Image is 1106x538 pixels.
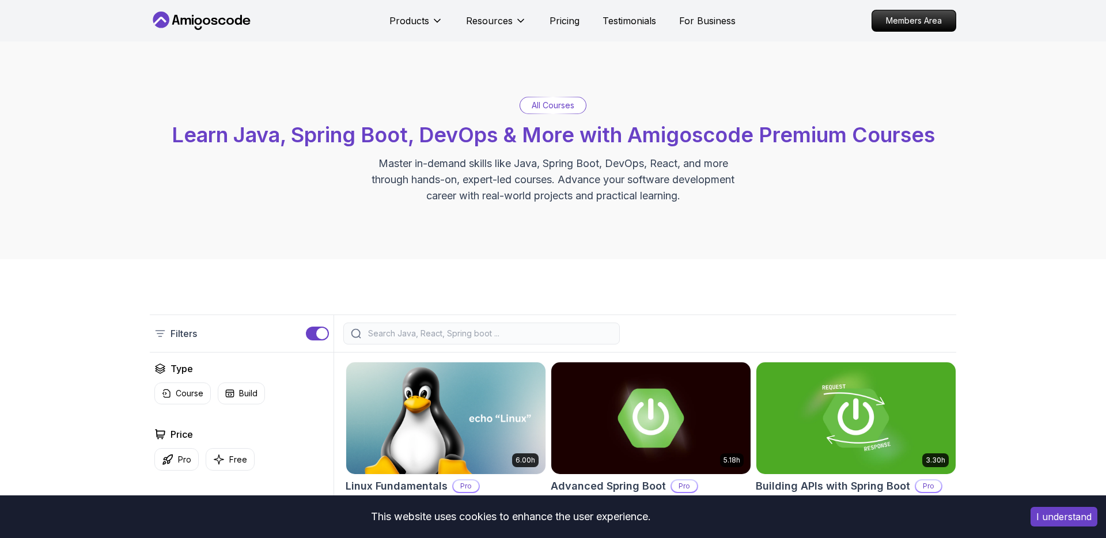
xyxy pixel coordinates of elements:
[206,448,255,471] button: Free
[359,156,747,204] p: Master in-demand skills like Java, Spring Boot, DevOps, React, and more through hands-on, expert-...
[453,480,479,492] p: Pro
[1031,507,1097,526] button: Accept cookies
[154,448,199,471] button: Pro
[173,494,218,507] h2: Instructors
[346,362,546,474] img: Linux Fundamentals card
[389,14,429,28] p: Products
[171,362,193,376] h2: Type
[872,10,956,31] p: Members Area
[172,122,935,147] span: Learn Java, Spring Boot, DevOps & More with Amigoscode Premium Courses
[603,14,656,28] a: Testimonials
[176,388,203,399] p: Course
[724,456,740,465] p: 5.18h
[466,14,513,28] p: Resources
[550,14,579,28] a: Pricing
[171,327,197,340] p: Filters
[551,478,666,494] h2: Advanced Spring Boot
[756,362,956,532] a: Building APIs with Spring Boot card3.30hBuilding APIs with Spring BootProLearn to build robust, s...
[154,382,211,404] button: Course
[171,427,193,441] h2: Price
[672,480,697,492] p: Pro
[346,478,448,494] h2: Linux Fundamentals
[229,454,247,465] p: Free
[346,362,546,521] a: Linux Fundamentals card6.00hLinux FundamentalsProLearn the fundamentals of Linux and how to use t...
[872,10,956,32] a: Members Area
[756,478,910,494] h2: Building APIs with Spring Boot
[916,480,941,492] p: Pro
[516,456,535,465] p: 6.00h
[551,362,751,532] a: Advanced Spring Boot card5.18hAdvanced Spring BootProDive deep into Spring Boot with our advanced...
[9,504,1013,529] div: This website uses cookies to enhance the user experience.
[756,362,956,474] img: Building APIs with Spring Boot card
[532,100,574,111] p: All Courses
[466,14,527,37] button: Resources
[389,14,443,37] button: Products
[178,454,191,465] p: Pro
[366,328,612,339] input: Search Java, React, Spring boot ...
[679,14,736,28] a: For Business
[926,456,945,465] p: 3.30h
[218,382,265,404] button: Build
[239,388,257,399] p: Build
[551,362,751,474] img: Advanced Spring Boot card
